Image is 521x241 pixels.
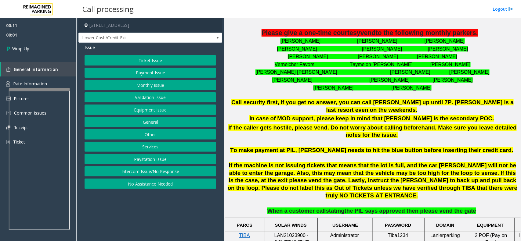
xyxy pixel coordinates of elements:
[277,46,468,51] font: [PERSON_NAME] [PERSON_NAME] [PERSON_NAME]
[85,68,216,78] button: Payment Issue
[85,179,216,189] button: No Assistance Needed
[6,81,10,87] img: 'icon'
[13,81,47,87] span: Rate Information
[85,129,216,140] button: Other
[376,29,478,37] span: to the following monthly parkers.
[275,62,471,67] font: Verneicher Favors Taymeion [PERSON_NAME] [PERSON_NAME]
[332,223,358,228] span: USERNAME
[493,6,513,12] a: Logout
[237,223,252,228] span: PARCS
[239,233,250,238] span: TIBA
[255,69,489,75] font: [PERSON_NAME] [PERSON_NAME] [PERSON_NAME] [PERSON_NAME]
[85,55,216,66] button: Ticket Issue
[6,111,11,115] img: 'icon'
[262,29,360,37] span: Please give a one-time courtesy
[14,66,58,72] span: General Information
[6,139,10,145] img: 'icon'
[388,233,408,238] span: Tiba1234
[12,45,29,52] span: Wrap Up
[1,62,76,76] a: General Information
[275,223,307,228] span: SOLAR WINDS
[78,18,222,33] h4: [STREET_ADDRESS]
[267,207,326,214] span: When a customer call
[272,77,473,83] font: [PERSON_NAME] [PERSON_NAME] [PERSON_NAME]
[360,29,376,37] span: vend
[280,38,465,44] font: [PERSON_NAME] [PERSON_NAME] [PERSON_NAME]
[230,147,513,153] span: To make payment at PIL, [PERSON_NAME] needs to hit the blue button before inserting their credit ...
[288,54,457,59] font: [PERSON_NAME] [PERSON_NAME] [PERSON_NAME]
[326,207,345,214] span: stating
[436,223,454,228] span: DOMAIN
[330,233,359,238] span: Administrator
[385,223,411,228] span: PASSWORD
[6,67,11,72] img: 'icon'
[85,92,216,103] button: Validation Issue
[228,124,516,138] span: If the caller gets hostile, please vend. Do not worry about calling beforehand. Make sure you lea...
[85,117,216,127] button: General
[228,162,518,199] span: If the machine is not issuing tickets that means that the lot is full, and the car [PERSON_NAME] ...
[6,126,10,129] img: 'icon'
[85,44,95,51] span: Issue
[313,85,432,90] font: [PERSON_NAME] [PERSON_NAME]
[85,142,216,152] button: Services
[231,99,514,113] span: Call security first, if you get no answer, you can call [PERSON_NAME] up until 7P. [PERSON_NAME] ...
[249,115,494,122] b: In case of MOD support, please keep in mind that [PERSON_NAME] is the secondary POC.
[477,223,504,228] span: EQUIPMENT
[508,6,513,12] img: logout
[85,154,216,164] button: Paystation Issue
[239,233,250,238] a: TIBA
[430,233,460,238] span: Lanierparking
[79,33,193,43] span: Lower Cash/Credit Exit
[85,105,216,115] button: Equipment Issue
[79,2,137,16] h3: Call processing
[345,207,476,214] span: the PIL says approved then please vend the gate
[6,97,11,101] img: 'icon'
[85,80,216,90] button: Monthly Issue
[85,166,216,177] button: Intercom Issue/No Response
